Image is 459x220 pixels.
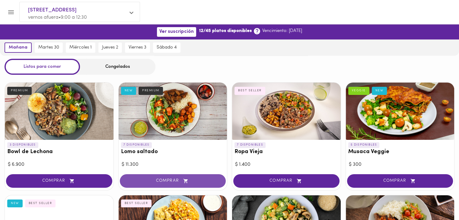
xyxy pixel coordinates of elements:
span: martes 30 [38,45,59,50]
span: viernes 3 [129,45,146,50]
div: Musaca Veggie [346,83,454,140]
button: miércoles 1 [66,42,95,53]
div: NEW [372,87,387,95]
p: 7 DISPONIBLES [121,142,152,148]
button: Menu [4,5,18,20]
button: COMPRAR [347,174,453,188]
h3: Musaca Veggie [348,149,452,155]
div: PREMIUM [7,87,32,95]
span: COMPRAR [355,178,446,184]
div: $ 6.900 [8,161,110,168]
h3: Bowl de Lechona [7,149,111,155]
iframe: Messagebird Livechat Widget [424,185,453,214]
div: Listos para comer [5,59,80,75]
button: mañana [5,42,32,53]
span: jueves 2 [102,45,118,50]
button: COMPRAR [233,174,339,188]
div: $ 300 [349,161,451,168]
button: Ver suscripción [157,27,196,36]
span: sábado 4 [157,45,177,50]
div: BEST SELLER [25,200,56,207]
button: sábado 4 [153,42,180,53]
button: COMPRAR [120,174,226,188]
span: COMPRAR [127,178,218,184]
h3: Lomo saltado [121,149,225,155]
div: NEW [7,200,23,207]
div: Lomo saltado [119,83,227,140]
span: miércoles 1 [69,45,92,50]
div: Ropa Vieja [232,83,341,140]
span: vernos afuera • 9:00 a 12:30 [28,15,87,20]
div: BEST SELLER [121,200,152,207]
div: $ 11.300 [122,161,224,168]
span: mañana [9,45,27,50]
div: NEW [121,87,136,95]
b: 12/45 platos disponibles [199,28,252,34]
div: Bowl de Lechona [5,83,113,140]
span: COMPRAR [14,178,105,184]
div: BEST SELLER [234,87,265,95]
button: jueves 2 [98,42,122,53]
button: viernes 3 [125,42,150,53]
span: COMPRAR [241,178,332,184]
p: 3 DISPONIBLES [7,142,38,148]
div: VEGGIE [348,87,369,95]
span: [STREET_ADDRESS] [28,6,125,14]
p: Vencimiento: [DATE] [262,28,302,34]
div: PREMIUM [139,87,163,95]
button: COMPRAR [6,174,112,188]
button: martes 30 [35,42,63,53]
span: Ver suscripción [159,29,194,35]
div: Congelados [80,59,155,75]
h3: Ropa Vieja [234,149,338,155]
p: 5 DISPONIBLES [348,142,380,148]
p: 7 DISPONIBLES [234,142,266,148]
div: $ 1.400 [235,161,338,168]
